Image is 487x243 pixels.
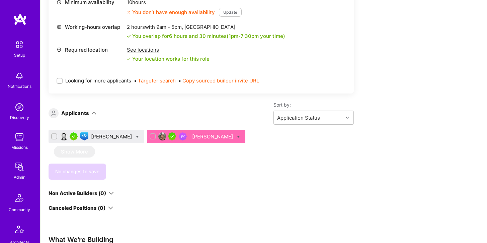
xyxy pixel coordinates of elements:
div: Application Status [277,114,320,121]
span: 1pm - 7:30pm [229,33,259,39]
div: Admin [14,174,25,181]
div: Applicants [61,110,89,117]
button: Copy sourced builder invite URL [182,77,259,84]
i: icon World [57,24,62,29]
div: You don’t have enough availability [127,9,215,16]
img: A.Teamer in Residence [70,132,78,140]
div: Setup [14,52,25,59]
div: [PERSON_NAME] [192,133,234,140]
button: Targeter search [138,77,176,84]
div: Discovery [10,114,29,121]
button: Update [219,8,242,17]
div: 2 hours with [GEOGRAPHIC_DATA] [127,23,285,31]
div: Community [9,206,30,213]
div: Required location [57,46,124,53]
span: Looking for more applicants [65,77,131,84]
img: Been on Mission [179,132,187,140]
label: Sort by: [273,102,354,108]
i: icon CloseOrange [127,10,131,14]
img: admin teamwork [13,160,26,174]
img: Community [11,190,27,206]
div: Missions [11,144,28,151]
i: Bulk Status Update [136,135,139,138]
div: Working-hours overlap [57,23,124,31]
i: icon Check [127,57,131,61]
div: Notifications [8,83,31,90]
i: icon Applicant [51,111,56,116]
button: Show More [54,146,95,158]
div: You overlap for 6 hours and 30 minutes ( your time) [132,33,285,40]
div: Your location works for this role [127,55,210,62]
i: icon ArrowDown [91,111,96,116]
span: 9am - 5pm , [155,24,184,30]
img: logo [13,13,27,25]
div: Canceled Positions (0) [49,204,105,211]
img: bell [13,69,26,83]
img: setup [12,38,26,52]
i: icon Check [127,34,131,38]
div: Non Active Builders (0) [49,190,106,197]
img: discovery [13,101,26,114]
span: • [178,77,259,84]
img: User Avatar [158,132,166,140]
img: teamwork [13,130,26,144]
i: icon Chevron [346,116,349,119]
img: User Avatar [60,132,68,140]
img: Front-end guild [80,132,88,140]
div: [PERSON_NAME] [91,133,133,140]
img: A.Teamer in Residence [168,132,176,140]
i: icon ArrowDown [109,191,114,196]
i: icon ArrowDown [108,205,113,210]
i: icon Location [57,47,62,52]
span: • [134,77,176,84]
img: Architects [11,223,27,239]
i: Bulk Status Update [237,135,240,138]
div: See locations [127,46,210,53]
